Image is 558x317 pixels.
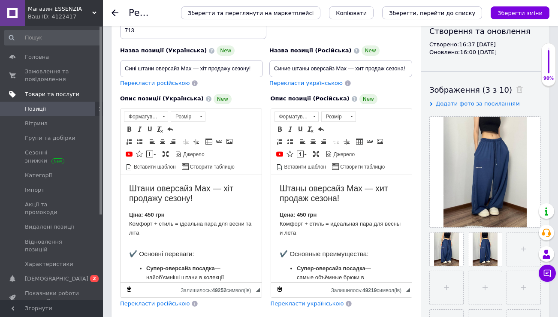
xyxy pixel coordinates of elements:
a: Курсив (⌘+I) [135,124,144,134]
iframe: Редактор, FA135B7E-5FBC-4F63-9021-A4B8BC7E014B [271,175,412,282]
a: По центру [308,137,318,146]
span: Імпорт [25,186,45,194]
h1: Редагування позиції: Сині штани оверсайз Max — хіт продажу сезону! [129,8,464,18]
span: New [362,45,380,56]
div: Оновлено: 16:00 [DATE] [429,48,541,56]
span: Відновлення позицій [25,238,79,254]
h2: Штани оверсайз Max — хіт продажу сезону! [9,9,133,29]
a: Жирний (⌘+B) [124,124,134,134]
button: Чат з покупцем [539,265,556,282]
div: 90% [542,75,555,82]
span: Перекласти російською [120,300,190,307]
iframe: Редактор, 37BA1F57-F620-4668-B2E0-EC80B9A44314 [121,175,262,282]
a: Таблиця [204,137,214,146]
span: Форматування [275,112,310,121]
input: Наприклад, H&M жіноча сукня зелена 38 розмір вечірня максі з блискітками [120,60,263,77]
strong: Цена: 450 грн [9,36,45,43]
div: Кiлькiсть символiв [181,285,255,293]
input: Пошук [4,30,101,45]
a: Видалити форматування [306,124,315,134]
div: Створення та оновлення [429,26,541,36]
span: 2 [90,275,99,282]
span: Видалені позиції [25,223,74,231]
a: Джерело [174,149,206,159]
span: Створити таблицю [189,163,235,171]
button: Зберегти та переглянути на маркетплейсі [181,6,320,19]
span: Позиції [25,105,46,113]
a: Зображення [225,137,234,146]
button: Зберегти зміни [491,6,549,19]
div: Кiлькiсть символiв [331,285,406,293]
div: Зображення (3 з 10) [429,85,541,95]
p: Комфорт + стиль = ідеальна пара для весни та літа [9,36,133,62]
a: По лівому краю [148,137,157,146]
a: Повернути (⌘+Z) [166,124,175,134]
a: Вставити/видалити маркований список [285,137,295,146]
a: По лівому краю [298,137,308,146]
a: Підкреслений (⌘+U) [145,124,154,134]
span: Головна [25,53,49,61]
h3: ✔️ Основные преимущества: [9,75,133,83]
a: Розмір [321,112,356,122]
span: Джерело [332,151,355,158]
span: Опис позиції (Українська) [120,95,204,102]
p: — найоб’ємніші штани в колекції [26,89,115,107]
h2: Штаны оверсайз Max — хит продаж сезона! [9,9,133,29]
a: Додати відео з YouTube [124,149,134,159]
div: Ваш ID: 4122417 [28,13,103,21]
span: Категорії [25,172,52,179]
span: 49252 [212,287,226,293]
a: По правому краю [319,137,328,146]
a: Додати відео з YouTube [275,149,284,159]
a: Створити таблицю [181,162,236,171]
a: Вставити іконку [285,149,295,159]
a: Вставити/Редагувати посилання (⌘+L) [214,137,224,146]
strong: Ціна: 450 грн [9,36,44,43]
a: Максимізувати [161,149,170,159]
span: 49219 [362,287,377,293]
span: Перекласти українською [271,300,344,307]
span: Форматування [124,112,160,121]
span: Вставити шаблон [133,163,176,171]
a: Вставити/видалити нумерований список [124,137,134,146]
a: Джерело [324,149,356,159]
span: Магазин ESSENZIA [28,5,92,13]
a: Таблиця [355,137,364,146]
a: По правому краю [168,137,178,146]
span: Характеристики [25,260,73,268]
a: Повернути (⌘+Z) [316,124,326,134]
span: Перекласти українською [269,80,343,86]
span: Джерело [182,151,205,158]
div: Повернутися назад [112,9,118,16]
button: Зберегти, перейти до списку [382,6,482,19]
a: Вставити шаблон [275,162,328,171]
i: Зберегти, перейти до списку [389,10,475,16]
span: Розмір [171,112,197,121]
span: Копіювати [336,10,367,16]
span: New [214,94,232,104]
span: Групи та добірки [25,134,75,142]
a: Підкреслений (⌘+U) [296,124,305,134]
button: Копіювати [329,6,374,19]
span: Додати фото за посиланням [436,100,520,107]
p: — самые объёмные брюки в коллекции [26,89,115,116]
span: Вітрина [25,120,48,127]
a: Вставити шаблон [124,162,177,171]
a: По центру [158,137,167,146]
a: Вставити іконку [135,149,144,159]
span: Назва позиції (Російська) [269,47,352,54]
a: Зменшити відступ [332,137,341,146]
span: Сезонні знижки [25,149,79,164]
span: Вставити шаблон [283,163,326,171]
a: Збільшити відступ [191,137,201,146]
span: New [359,94,377,104]
a: Зробити резервну копію зараз [275,284,284,294]
input: Наприклад, H&M жіноча сукня зелена 38 розмір вечірня максі з блискітками [269,60,412,77]
h3: ✔️ Основні переваги: [9,75,133,83]
span: Назва позиції (Українська) [120,47,207,54]
p: Комфорт + стиль = идеальная пара для весны и лета [9,36,133,62]
a: Зменшити відступ [181,137,190,146]
span: Показники роботи компанії [25,290,79,305]
span: [DEMOGRAPHIC_DATA] [25,275,88,283]
a: Видалити форматування [155,124,165,134]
